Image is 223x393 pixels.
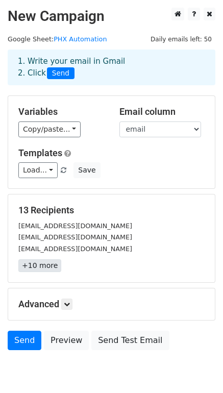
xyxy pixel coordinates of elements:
[18,222,132,230] small: [EMAIL_ADDRESS][DOMAIN_NAME]
[18,245,132,253] small: [EMAIL_ADDRESS][DOMAIN_NAME]
[8,35,107,43] small: Google Sheet:
[18,259,61,272] a: +10 more
[47,67,75,80] span: Send
[44,331,89,350] a: Preview
[119,106,205,117] h5: Email column
[172,344,223,393] iframe: Chat Widget
[10,56,213,79] div: 1. Write your email in Gmail 2. Click
[8,331,41,350] a: Send
[18,233,132,241] small: [EMAIL_ADDRESS][DOMAIN_NAME]
[54,35,107,43] a: PHX Automation
[147,35,215,43] a: Daily emails left: 50
[18,162,58,178] a: Load...
[18,299,205,310] h5: Advanced
[91,331,169,350] a: Send Test Email
[73,162,100,178] button: Save
[18,148,62,158] a: Templates
[147,34,215,45] span: Daily emails left: 50
[18,106,104,117] h5: Variables
[8,8,215,25] h2: New Campaign
[18,205,205,216] h5: 13 Recipients
[18,121,81,137] a: Copy/paste...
